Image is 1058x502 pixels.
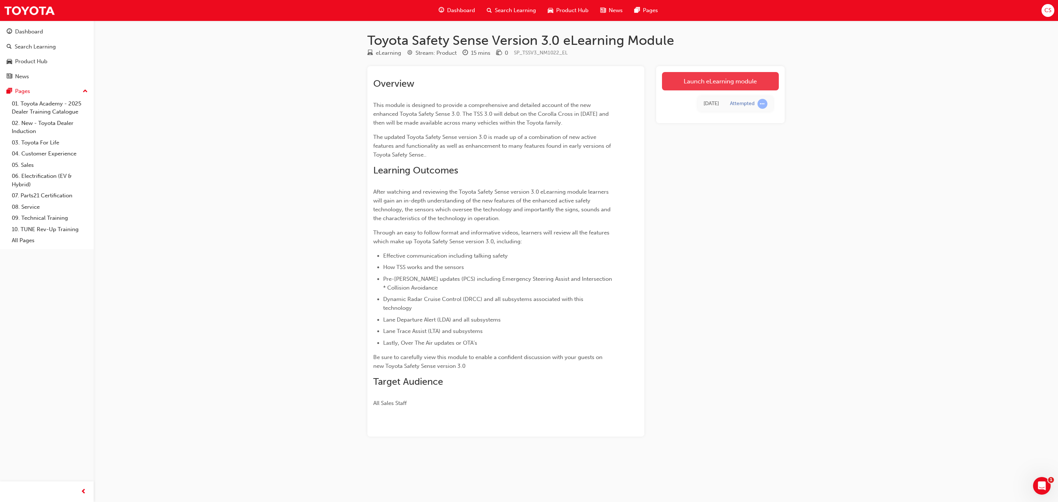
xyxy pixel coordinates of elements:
[3,85,91,98] button: Pages
[15,43,56,51] div: Search Learning
[1044,6,1051,15] span: CS
[373,78,414,89] span: Overview
[373,376,443,387] span: Target Audience
[9,98,91,118] a: 01. Toyota Academy - 2025 Dealer Training Catalogue
[9,235,91,246] a: All Pages
[514,50,568,56] span: Learning resource code
[3,24,91,85] button: DashboardSearch LearningProduct HubNews
[383,328,483,334] span: Lane Trace Assist (LTA) and subsystems
[496,50,502,57] span: money-icon
[9,190,91,201] a: 07. Parts21 Certification
[373,354,604,369] span: Be sure to carefully view this module to enable a confident discussion with your guests on new To...
[730,100,755,107] div: Attempted
[3,55,91,68] a: Product Hub
[9,148,91,159] a: 04. Customer Experience
[373,400,407,406] span: All Sales Staff
[7,44,12,50] span: search-icon
[15,28,43,36] div: Dashboard
[383,316,501,323] span: Lane Departure Alert (LDA) and all subsystems
[376,49,401,57] div: eLearning
[662,72,779,90] a: Launch eLearning module
[383,264,464,270] span: How TSS works and the sensors
[471,49,490,57] div: 15 mins
[1048,477,1054,483] span: 1
[703,100,719,108] div: Tue Jul 08 2025 10:59:39 GMT+0800 (Australian Western Standard Time)
[4,2,55,19] img: Trak
[383,340,477,346] span: Lastly, Over The Air updates or OTA’s
[373,189,612,222] span: After watching and reviewing the Toyota Safety Sense version 3.0 eLearning module learners will g...
[3,40,91,54] a: Search Learning
[495,6,536,15] span: Search Learning
[415,49,457,57] div: Stream: Product
[463,50,468,57] span: clock-icon
[634,6,640,15] span: pages-icon
[367,49,401,58] div: Type
[447,6,475,15] span: Dashboard
[83,87,88,96] span: up-icon
[629,3,664,18] a: pages-iconPages
[496,49,508,58] div: Price
[373,229,611,245] span: Through an easy to follow format and informative videos, learners will review all the features wh...
[481,3,542,18] a: search-iconSearch Learning
[9,201,91,213] a: 08. Service
[757,99,767,109] span: learningRecordVerb_ATTEMPT-icon
[433,3,481,18] a: guage-iconDashboard
[383,252,508,259] span: Effective communication including talking safety
[373,102,610,126] span: This module is designed to provide a comprehensive and detailed account of the new enhanced Toyot...
[407,49,457,58] div: Stream
[3,70,91,83] a: News
[9,137,91,148] a: 03. Toyota For Life
[1033,477,1051,495] iframe: Intercom live chat
[1041,4,1054,17] button: CS
[487,6,492,15] span: search-icon
[609,6,623,15] span: News
[542,3,594,18] a: car-iconProduct Hub
[15,72,29,81] div: News
[548,6,553,15] span: car-icon
[15,87,30,96] div: Pages
[7,29,12,35] span: guage-icon
[9,171,91,190] a: 06. Electrification (EV & Hybrid)
[505,49,508,57] div: 0
[367,50,373,57] span: learningResourceType_ELEARNING-icon
[9,159,91,171] a: 05. Sales
[7,73,12,80] span: news-icon
[556,6,589,15] span: Product Hub
[9,118,91,137] a: 02. New - Toyota Dealer Induction
[7,88,12,95] span: pages-icon
[407,50,413,57] span: target-icon
[463,49,490,58] div: Duration
[373,134,612,158] span: The updated Toyota Safety Sense version 3.0 is made up of a combination of new active features an...
[373,165,458,176] span: Learning Outcomes
[9,212,91,224] a: 09. Technical Training
[383,276,613,291] span: Pre-[PERSON_NAME] updates (PCS) including Emergency Steering Assist and Intersection * Collision ...
[594,3,629,18] a: news-iconNews
[15,57,47,66] div: Product Hub
[367,32,785,49] h1: Toyota Safety Sense Version 3.0 eLearning Module
[3,25,91,39] a: Dashboard
[7,58,12,65] span: car-icon
[600,6,606,15] span: news-icon
[439,6,444,15] span: guage-icon
[81,487,86,496] span: prev-icon
[9,224,91,235] a: 10. TUNE Rev-Up Training
[643,6,658,15] span: Pages
[383,296,585,311] span: Dynamic Radar Cruise Control (DRCC) and all subsystems associated with this technology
